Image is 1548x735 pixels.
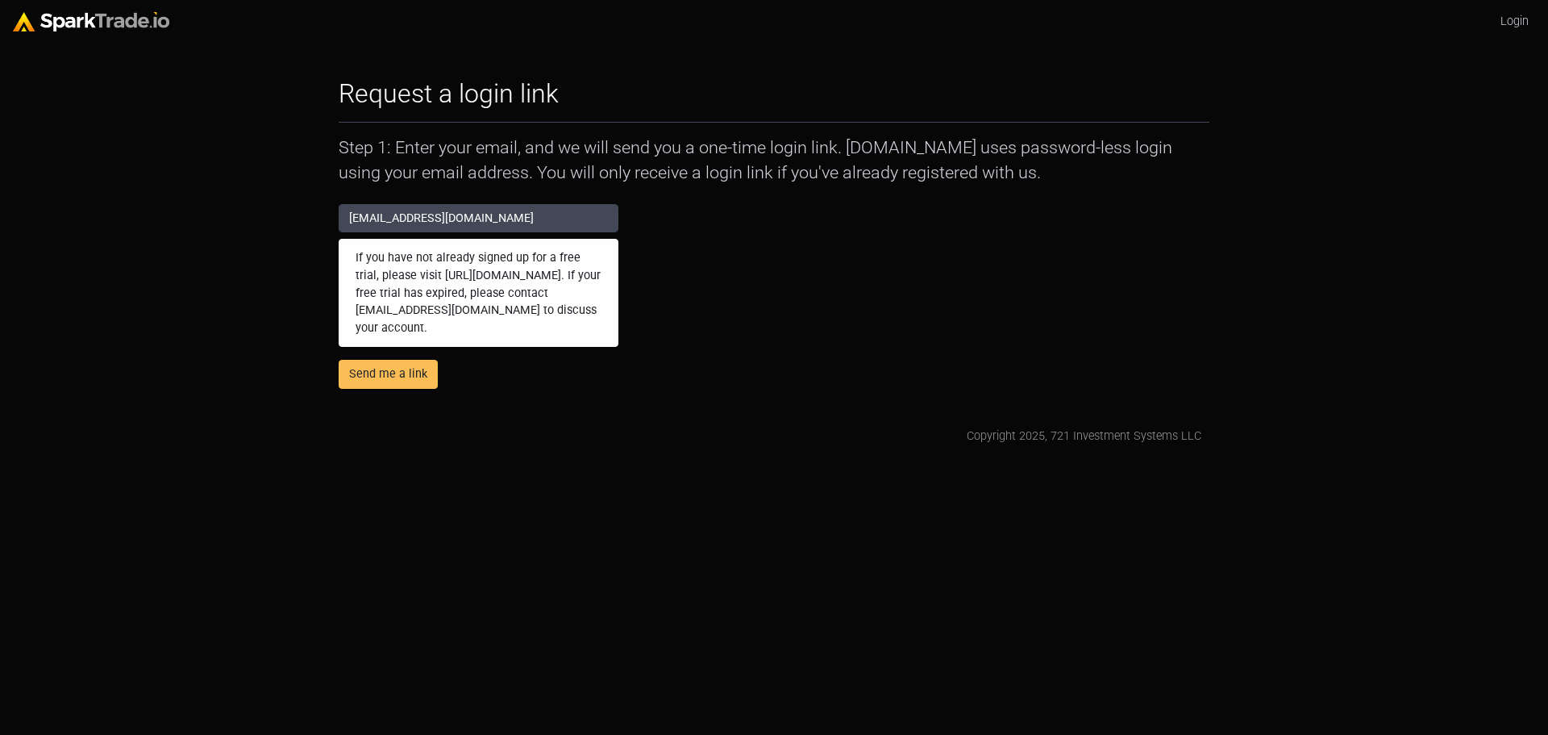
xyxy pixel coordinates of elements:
[339,204,618,233] input: Type your email address
[967,428,1201,445] div: Copyright 2025, 721 Investment Systems LLC
[356,251,601,334] strong: If you have not already signed up for a free trial, please visit [URL][DOMAIN_NAME]. If your free...
[339,78,559,109] h2: Request a login link
[13,12,169,31] img: sparktrade.png
[339,360,438,389] button: Send me a link
[339,136,1209,184] p: Step 1: Enter your email, and we will send you a one-time login link. [DOMAIN_NAME] uses password...
[1494,6,1535,37] a: Login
